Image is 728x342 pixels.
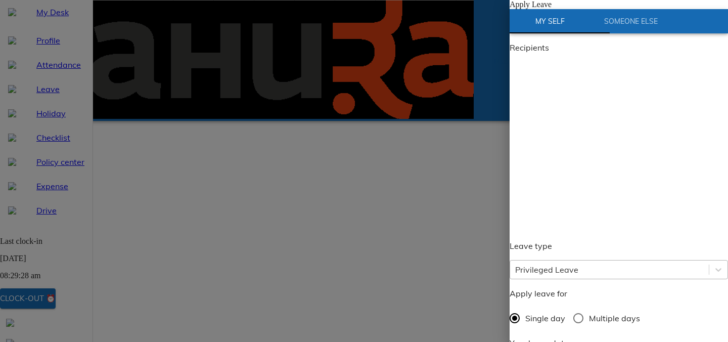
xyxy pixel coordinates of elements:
a: Karl Fernandes [510,62,728,90]
div: Privileged Leave [515,264,578,276]
a: Lee Ignatius [510,175,728,203]
span: Recipients [510,42,549,53]
a: Harinath Prajapati [510,90,728,118]
a: sumHR admin [510,203,728,232]
a: Deepta Vivek [510,118,728,147]
span: Multiple days [589,312,640,324]
div: daytype [510,308,728,329]
a: Ritvik Lukose [510,147,728,175]
span: Apply leave for [510,288,567,298]
span: My Self [516,15,584,28]
span: Single day [525,312,565,324]
span: Someone Else [597,15,665,28]
p: Leave type [510,240,728,252]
